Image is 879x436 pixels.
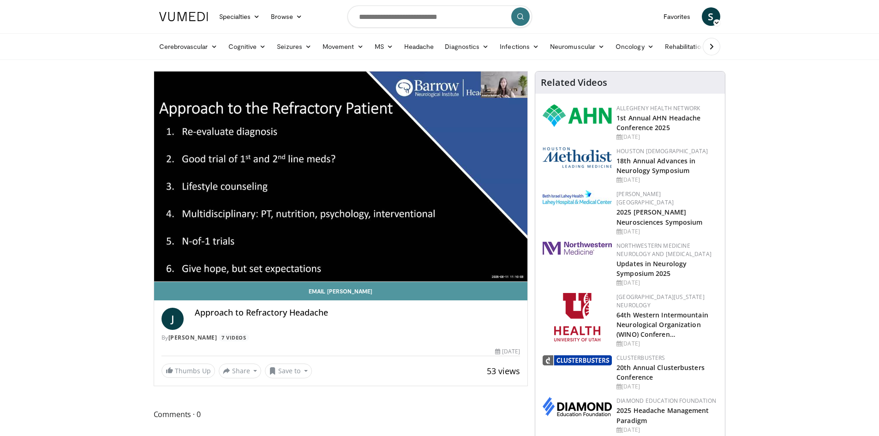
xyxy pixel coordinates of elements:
[154,37,223,56] a: Cerebrovascular
[616,363,705,382] a: 20th Annual Clusterbusters Conference
[439,37,494,56] a: Diagnostics
[616,279,718,287] div: [DATE]
[616,104,700,112] a: Allegheny Health Network
[399,37,440,56] a: Headache
[161,334,520,342] div: By
[616,227,718,236] div: [DATE]
[616,354,665,362] a: Clusterbusters
[616,311,708,339] a: 64th Western Intermountain Neurological Organization (WINO) Conferen…
[543,242,612,255] img: 2a462fb6-9365-492a-ac79-3166a6f924d8.png.150x105_q85_autocrop_double_scale_upscale_version-0.2.jpg
[543,190,612,205] img: e7977282-282c-4444-820d-7cc2733560fd.jpg.150x105_q85_autocrop_double_scale_upscale_version-0.2.jpg
[544,37,610,56] a: Neuromuscular
[616,242,712,258] a: Northwestern Medicine Neurology and [MEDICAL_DATA]
[154,408,528,420] span: Comments 0
[616,156,695,175] a: 18th Annual Advances in Neurology Symposium
[616,426,718,434] div: [DATE]
[610,37,659,56] a: Oncology
[487,365,520,376] span: 53 views
[616,190,674,206] a: [PERSON_NAME][GEOGRAPHIC_DATA]
[616,113,700,132] a: 1st Annual AHN Headache Conference 2025
[271,37,317,56] a: Seizures
[369,37,399,56] a: MS
[616,406,709,424] a: 2025 Headache Management Paradigm
[265,364,312,378] button: Save to
[543,355,612,365] img: d3be30b6-fe2b-4f13-a5b4-eba975d75fdd.png.150x105_q85_autocrop_double_scale_upscale_version-0.2.png
[541,77,607,88] h4: Related Videos
[494,37,544,56] a: Infections
[554,293,600,341] img: f6362829-b0a3-407d-a044-59546adfd345.png.150x105_q85_autocrop_double_scale_upscale_version-0.2.png
[616,293,705,309] a: [GEOGRAPHIC_DATA][US_STATE] Neurology
[223,37,272,56] a: Cognitive
[214,7,266,26] a: Specialties
[219,364,262,378] button: Share
[616,133,718,141] div: [DATE]
[659,37,710,56] a: Rehabilitation
[543,147,612,168] img: 5e4488cc-e109-4a4e-9fd9-73bb9237ee91.png.150x105_q85_autocrop_double_scale_upscale_version-0.2.png
[702,7,720,26] a: S
[616,259,687,278] a: Updates in Neurology Symposium 2025
[168,334,217,341] a: [PERSON_NAME]
[616,208,702,226] a: 2025 [PERSON_NAME] Neurosciences Symposium
[195,308,520,318] h4: Approach to Refractory Headache
[159,12,208,21] img: VuMedi Logo
[347,6,532,28] input: Search topics, interventions
[658,7,696,26] a: Favorites
[265,7,308,26] a: Browse
[616,147,708,155] a: Houston [DEMOGRAPHIC_DATA]
[495,347,520,356] div: [DATE]
[317,37,369,56] a: Movement
[154,72,528,282] video-js: Video Player
[543,397,612,416] img: d0406666-9e5f-4b94-941b-f1257ac5ccaf.png.150x105_q85_autocrop_double_scale_upscale_version-0.2.png
[154,282,528,300] a: Email [PERSON_NAME]
[616,340,718,348] div: [DATE]
[161,364,215,378] a: Thumbs Up
[161,308,184,330] a: J
[616,397,716,405] a: Diamond Education Foundation
[219,334,249,341] a: 7 Videos
[616,176,718,184] div: [DATE]
[543,104,612,127] img: 628ffacf-ddeb-4409-8647-b4d1102df243.png.150x105_q85_autocrop_double_scale_upscale_version-0.2.png
[616,382,718,391] div: [DATE]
